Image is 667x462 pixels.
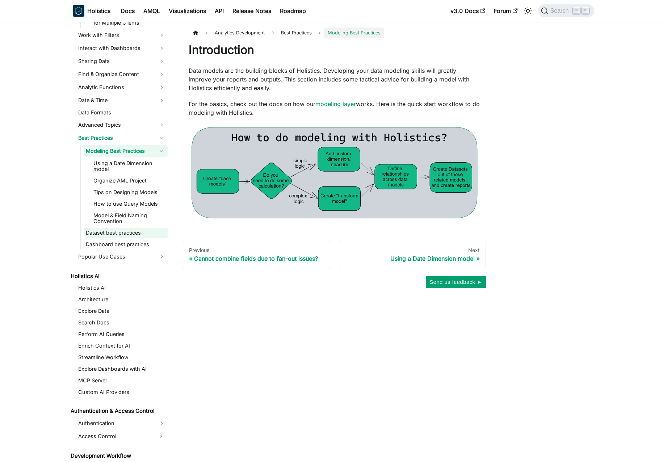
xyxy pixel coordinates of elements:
a: Work with Filters [76,29,168,41]
a: Analytic Functions [76,81,168,93]
a: NextUsing a Date Dimension model [339,241,486,268]
div: Next [345,247,480,253]
b: Holistics [87,7,110,15]
a: MCP Server [76,375,168,386]
a: Dashboard best practices [84,239,168,249]
a: Advanced Topics [76,119,168,131]
a: Sharing Data [76,55,168,67]
button: Search (Command+K) [538,4,594,17]
nav: Docs sidebar [66,22,174,462]
span: Send us feedback ► [429,277,482,287]
a: Home page [189,28,202,38]
a: Perform AI Queries [76,329,168,339]
div: Cannot combine fields due to fan-out issues? [189,255,324,262]
a: Architecture [76,294,168,304]
a: Visualizations [164,5,210,17]
a: Holistics AI [76,283,168,293]
a: Authentication & Access Control [68,406,168,416]
div: Using a Date Dimension model [345,255,480,262]
span: Modeling Best Practices [324,28,384,38]
a: Release Notes [228,5,276,17]
a: Enrich Context for AI [76,341,168,351]
a: Streamline Workflow [76,352,168,362]
a: Find & Organize Content [76,68,168,80]
a: Model & Field Naming Convention [91,210,168,226]
a: v3.0 Docs [446,5,490,17]
button: Send us feedback ► [426,276,486,288]
a: Modeling Best Practices [84,145,155,157]
a: Best Practices [76,132,168,144]
a: Custom AI Providers [76,387,168,397]
a: Popular Use Cases [76,251,168,262]
a: API [210,5,228,17]
a: Roadmap [276,5,310,17]
a: Dataset best practices [84,228,168,238]
a: Search Docs [76,318,168,328]
img: quick start workflow to do modeling with Holistics [189,124,480,221]
button: Collapse sidebar category 'Modeling Best Practices' [155,145,168,157]
p: Data models are the building blocks of Holistics. Developing your data modeling skills will great... [189,66,480,92]
a: Tips on Designing Models [91,187,168,197]
a: Interact with Dashboards [76,42,168,54]
p: For the basics, check out the docs on how our works. Here is the quick start workflow to do model... [189,100,480,117]
a: Development Workflow [68,451,168,461]
a: Organize AML Project [91,176,168,186]
button: Expand sidebar category 'Access Control' [155,430,168,442]
a: Holistics AI [68,271,168,281]
a: modeling layer [315,100,356,108]
a: Date & Time [76,94,168,106]
img: Holistics [73,5,84,17]
a: Explore Data [76,306,168,316]
kbd: K [582,7,589,14]
a: PreviousCannot combine fields due to fan-out issues? [183,241,330,268]
a: Using a Date Dimension model [91,158,168,174]
span: Search [548,8,573,14]
a: HolisticsHolistics [73,5,110,17]
a: AMQL [139,5,164,17]
a: Access Control [76,430,155,442]
a: How to use Query Models [91,199,168,209]
button: Switch between dark and light mode (currently light mode) [522,5,534,17]
nav: Breadcrumbs [189,28,480,38]
div: Previous [189,247,324,253]
a: Data Formats [76,108,168,118]
a: Explore Dashboards with AI [76,364,168,374]
a: Forum [490,5,522,17]
nav: Docs pages [183,241,486,268]
span: Best Practices [277,28,315,38]
h1: Introduction [189,43,480,57]
a: Docs [116,5,139,17]
span: Analytics Development [211,28,268,38]
a: Authentication [76,417,168,429]
kbd: ⌘ [573,7,580,14]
